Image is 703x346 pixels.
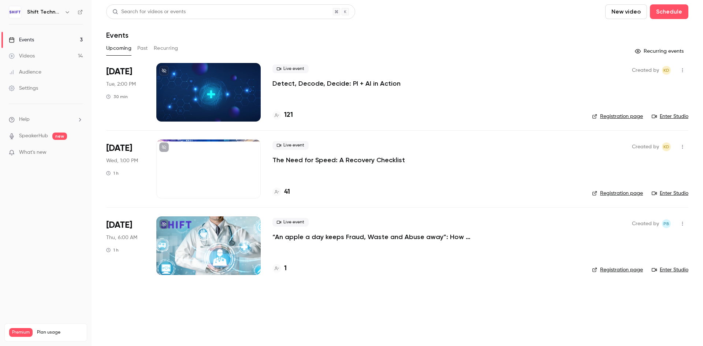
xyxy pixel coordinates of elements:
div: 30 min [106,94,128,100]
a: The Need for Speed: A Recovery Checklist [272,156,405,164]
span: [DATE] [106,66,132,78]
a: Enter Studio [652,113,688,120]
a: Registration page [592,266,643,274]
span: Wed, 1:00 PM [106,157,138,164]
span: Thu, 6:00 AM [106,234,137,241]
span: Pauline Babouhot [662,219,671,228]
span: KD [663,142,669,151]
button: New video [605,4,647,19]
span: Tue, 2:00 PM [106,81,136,88]
a: “An apple a day keeps Fraud, Waste and Abuse away”: How advanced technologies prevent errors, abu... [272,232,492,241]
span: Help [19,116,30,123]
iframe: Noticeable Trigger [74,149,83,156]
span: Created by [632,66,659,75]
span: What's new [19,149,47,156]
a: 1 [272,264,287,274]
div: Videos [9,52,35,60]
h4: 121 [284,110,293,120]
a: Registration page [592,113,643,120]
a: SpeakerHub [19,132,48,140]
a: Enter Studio [652,266,688,274]
span: Created by [632,142,659,151]
span: KD [663,66,669,75]
span: Live event [272,141,309,150]
div: Oct 7 Tue, 2:00 PM (America/New York) [106,63,145,122]
h4: 41 [284,187,290,197]
span: [DATE] [106,142,132,154]
a: 121 [272,110,293,120]
span: Premium [9,328,33,337]
span: Live event [272,218,309,227]
div: Search for videos or events [112,8,186,16]
span: [DATE] [106,219,132,231]
div: Audience [9,68,41,76]
span: PB [663,219,669,228]
button: Schedule [650,4,688,19]
span: Kristen DeLuca [662,66,671,75]
div: Oct 8 Wed, 1:00 PM (America/New York) [106,139,145,198]
li: help-dropdown-opener [9,116,83,123]
a: 41 [272,187,290,197]
span: Plan usage [37,330,82,335]
a: Enter Studio [652,190,688,197]
h1: Events [106,31,129,40]
button: Recurring [154,42,178,54]
button: Upcoming [106,42,131,54]
div: Settings [9,85,38,92]
div: Events [9,36,34,44]
span: new [52,133,67,140]
span: Created by [632,219,659,228]
a: Registration page [592,190,643,197]
span: Kristen DeLuca [662,142,671,151]
div: 1 h [106,247,119,253]
a: Detect, Decode, Decide: PI + AI in Action [272,79,401,88]
div: 1 h [106,170,119,176]
button: Recurring events [632,45,688,57]
h6: Shift Technology [27,8,62,16]
h4: 1 [284,264,287,274]
div: Nov 13 Thu, 12:00 PM (Europe/Paris) [106,216,145,275]
button: Past [137,42,148,54]
img: Shift Technology [9,6,21,18]
span: Live event [272,64,309,73]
